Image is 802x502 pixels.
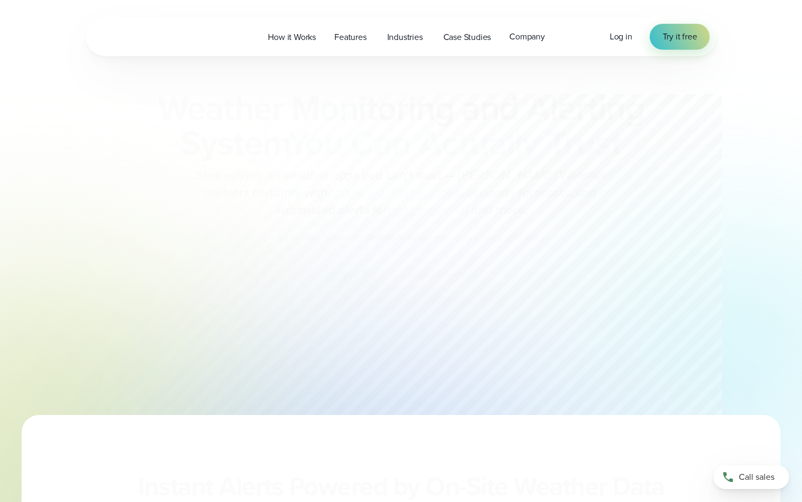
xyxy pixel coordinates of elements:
a: Try it free [650,24,710,50]
a: How it Works [259,26,325,48]
span: Company [509,30,545,43]
span: Industries [387,31,423,44]
span: How it Works [268,31,316,44]
a: Call sales [713,465,789,489]
span: Case Studies [443,31,491,44]
a: Case Studies [434,26,501,48]
span: Try it free [663,30,697,43]
a: Log in [610,30,632,43]
span: Features [334,31,366,44]
span: Call sales [739,471,774,484]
